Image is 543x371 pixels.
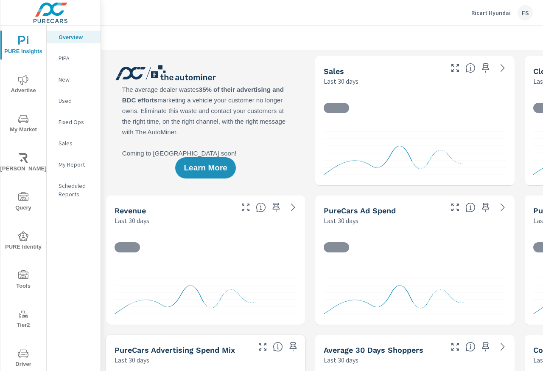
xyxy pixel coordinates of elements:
[448,61,462,75] button: Make Fullscreen
[3,153,44,174] span: [PERSON_NAME]
[479,61,493,75] span: Save this to your personalized report
[324,206,396,215] h5: PureCars Ad Spend
[175,157,235,178] button: Learn More
[47,73,101,86] div: New
[448,340,462,354] button: Make Fullscreen
[3,309,44,330] span: Tier2
[47,116,101,128] div: Fixed Ops
[448,201,462,214] button: Make Fullscreen
[324,355,358,365] p: Last 30 days
[115,206,146,215] h5: Revenue
[59,160,94,169] p: My Report
[286,340,300,354] span: Save this to your personalized report
[256,202,266,212] span: Total sales revenue over the selected date range. [Source: This data is sourced from the dealer’s...
[479,340,493,354] span: Save this to your personalized report
[3,231,44,252] span: PURE Identity
[471,9,511,17] p: Ricart Hyundai
[496,201,509,214] a: See more details in report
[324,67,344,76] h5: Sales
[59,139,94,147] p: Sales
[47,137,101,150] div: Sales
[269,201,283,214] span: Save this to your personalized report
[184,164,227,172] span: Learn More
[47,52,101,65] div: PIPA
[3,348,44,369] span: Driver
[47,94,101,107] div: Used
[324,76,358,86] p: Last 30 days
[59,118,94,126] p: Fixed Ops
[59,75,94,84] p: New
[3,114,44,135] span: My Market
[496,61,509,75] a: See more details in report
[465,63,476,73] span: Number of vehicles sold by the dealership over the selected date range. [Source: This data is sou...
[47,179,101,201] div: Scheduled Reports
[59,54,94,62] p: PIPA
[115,355,149,365] p: Last 30 days
[59,96,94,105] p: Used
[47,158,101,171] div: My Report
[465,342,476,352] span: A rolling 30 day total of daily Shoppers on the dealership website, averaged over the selected da...
[47,31,101,43] div: Overview
[239,201,252,214] button: Make Fullscreen
[3,270,44,291] span: Tools
[465,202,476,212] span: Total cost of media for all PureCars channels for the selected dealership group over the selected...
[496,340,509,354] a: See more details in report
[3,75,44,96] span: Advertise
[3,192,44,213] span: Query
[324,346,423,354] h5: Average 30 Days Shoppers
[518,5,533,20] div: FS
[324,215,358,226] p: Last 30 days
[115,346,235,354] h5: PureCars Advertising Spend Mix
[273,342,283,352] span: This table looks at how you compare to the amount of budget you spend per channel as opposed to y...
[479,201,493,214] span: Save this to your personalized report
[115,215,149,226] p: Last 30 days
[59,33,94,41] p: Overview
[286,201,300,214] a: See more details in report
[59,181,94,198] p: Scheduled Reports
[3,36,44,57] span: PURE Insights
[256,340,269,354] button: Make Fullscreen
